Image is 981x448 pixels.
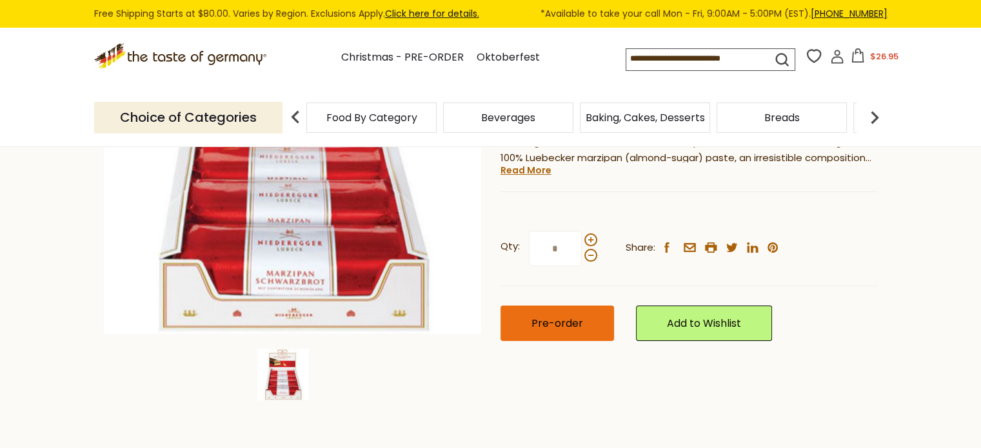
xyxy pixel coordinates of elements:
span: $26.95 [870,50,898,63]
span: Pre-order [531,316,583,331]
img: Niederegger Dark Chocolate Covered Marzipan Loaf - 7.0 oz. [257,349,309,400]
button: Pre-order [500,306,614,341]
a: Food By Category [326,113,417,122]
input: Qty: [529,231,582,266]
p: This large dark chocolate covered marzipan "Brot" (loaf) is 7.0 oz (200g) of 100% Luebecker marzi... [500,134,878,166]
span: *Available to take your call Mon - Fri, 9:00AM - 5:00PM (EST). [540,6,887,21]
img: previous arrow [282,104,308,130]
p: Choice of Categories [94,102,282,133]
button: $26.95 [847,48,902,68]
a: Baking, Cakes, Desserts [586,113,705,122]
a: Christmas - PRE-ORDER [341,49,464,66]
a: [PHONE_NUMBER] [811,7,887,20]
span: Share: [626,240,655,256]
a: Oktoberfest [477,49,540,66]
a: Add to Wishlist [636,306,772,341]
div: Free Shipping Starts at $80.00. Varies by Region. Exclusions Apply. [94,6,887,21]
a: Click here for details. [385,7,479,20]
a: Read More [500,164,551,177]
a: Breads [764,113,800,122]
strong: Qty: [500,239,520,255]
img: next arrow [862,104,887,130]
a: Beverages [481,113,535,122]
